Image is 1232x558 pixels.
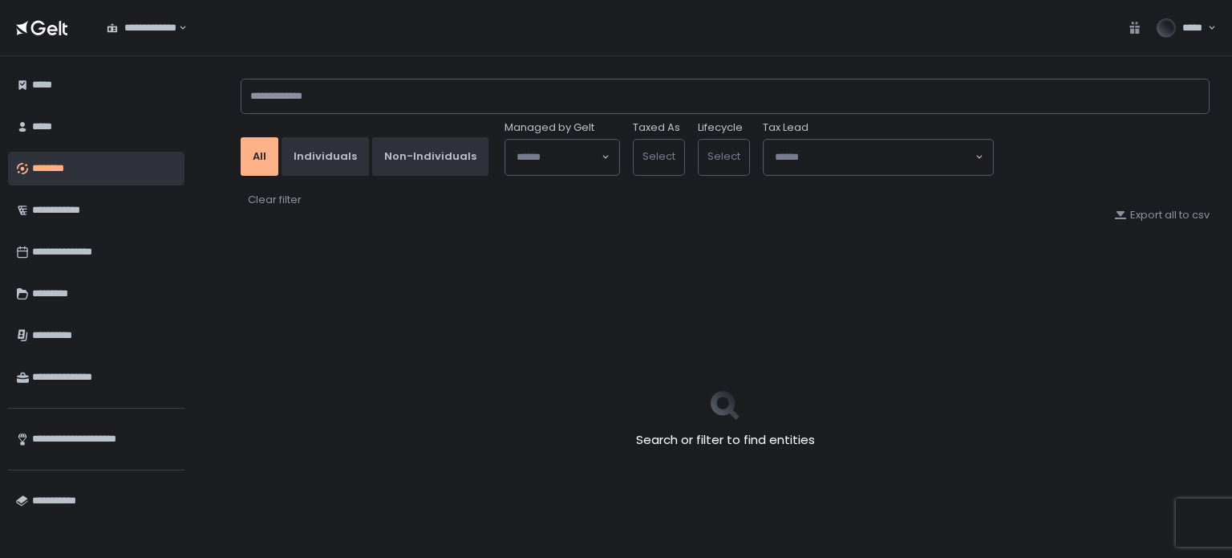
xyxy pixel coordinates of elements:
button: Export all to csv [1114,208,1210,222]
span: Tax Lead [763,120,808,135]
span: Managed by Gelt [505,120,594,135]
div: Search for option [96,11,187,45]
span: Select [707,149,740,164]
div: Search for option [764,140,993,175]
div: Clear filter [248,193,302,207]
button: Clear filter [247,192,302,208]
span: Select [642,149,675,164]
div: Non-Individuals [384,149,476,164]
div: Individuals [294,149,357,164]
input: Search for option [775,149,974,165]
div: All [253,149,266,164]
h2: Search or filter to find entities [636,431,815,450]
input: Search for option [517,149,600,165]
label: Taxed As [633,120,680,135]
div: Search for option [505,140,619,175]
label: Lifecycle [698,120,743,135]
button: Non-Individuals [372,137,488,176]
button: All [241,137,278,176]
button: Individuals [282,137,369,176]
